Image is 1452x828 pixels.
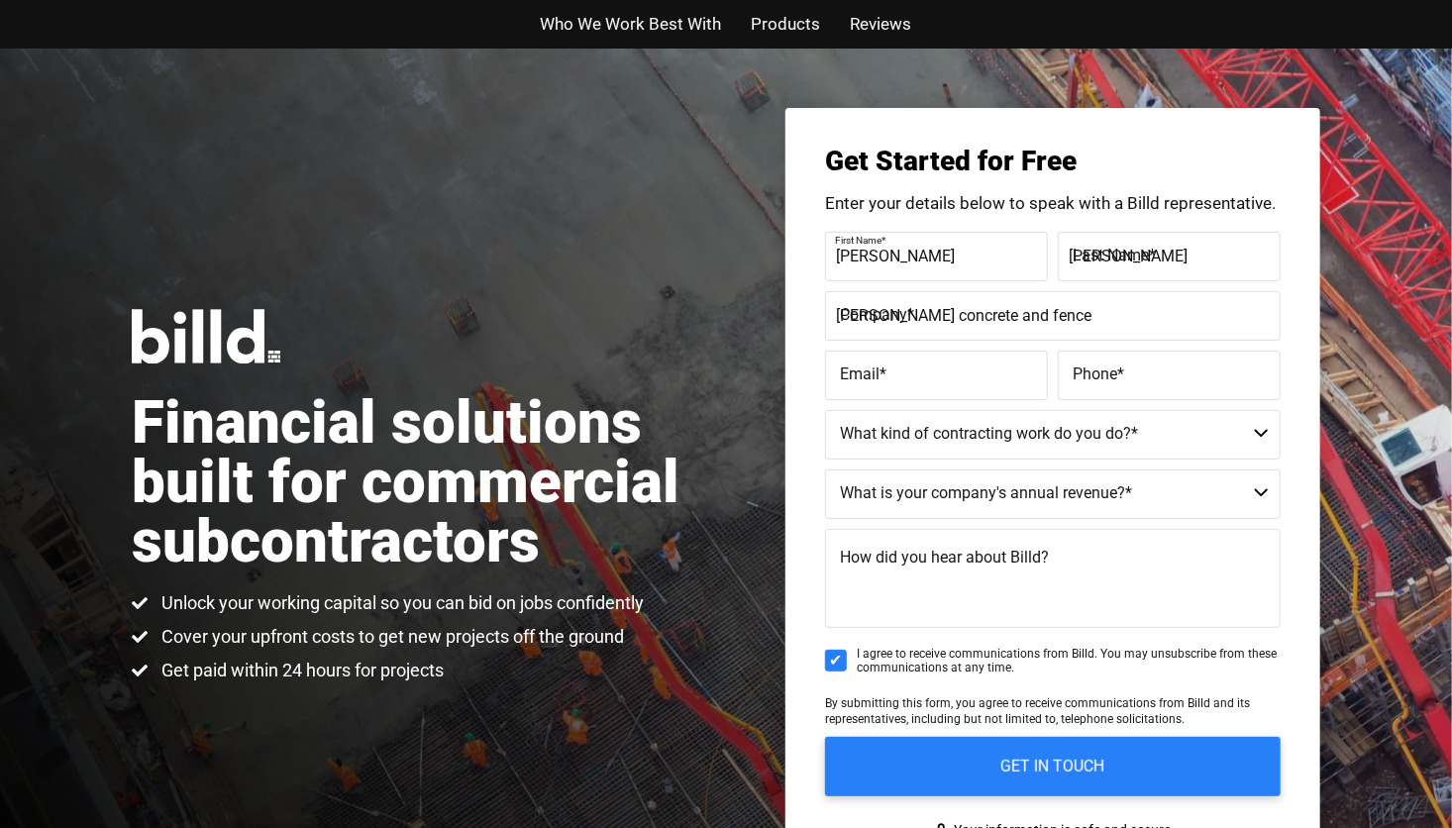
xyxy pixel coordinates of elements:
[825,696,1250,726] span: By submitting this form, you agree to receive communications from Billd and its representatives, ...
[835,235,882,246] span: First Name
[1073,364,1117,383] span: Phone
[840,305,907,324] span: Company
[156,591,644,615] span: Unlock your working capital so you can bid on jobs confidently
[752,10,821,39] a: Products
[825,650,847,672] input: I agree to receive communications from Billd. You may unsubscribe from these communications at an...
[840,364,880,383] span: Email
[857,647,1281,675] span: I agree to receive communications from Billd. You may unsubscribe from these communications at an...
[541,10,722,39] a: Who We Work Best With
[156,625,624,649] span: Cover your upfront costs to get new projects off the ground
[156,659,444,682] span: Get paid within 24 hours for projects
[132,393,726,571] h1: Financial solutions built for commercial subcontractors
[825,195,1281,212] p: Enter your details below to speak with a Billd representative.
[840,548,1049,567] span: How did you hear about Billd?
[1073,246,1149,264] span: Last Name
[825,148,1281,175] h3: Get Started for Free
[851,10,912,39] a: Reviews
[825,737,1281,796] input: GET IN TOUCH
